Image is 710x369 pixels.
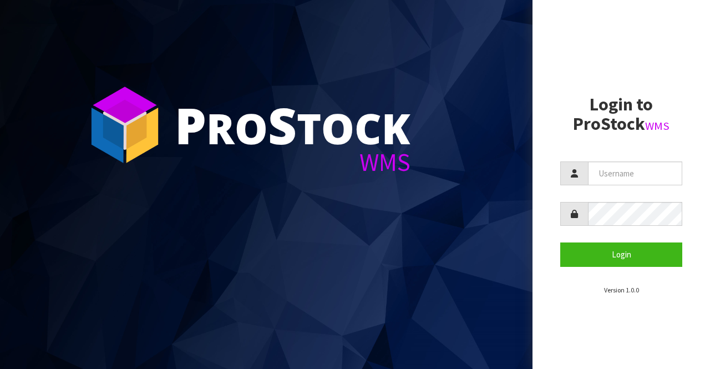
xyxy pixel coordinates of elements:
img: ProStock Cube [83,83,166,166]
small: Version 1.0.0 [604,286,639,294]
small: WMS [645,119,670,133]
h2: Login to ProStock [560,95,682,134]
input: Username [588,161,682,185]
div: ro tock [175,100,410,150]
span: P [175,91,206,159]
button: Login [560,242,682,266]
div: WMS [175,150,410,175]
span: S [268,91,297,159]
